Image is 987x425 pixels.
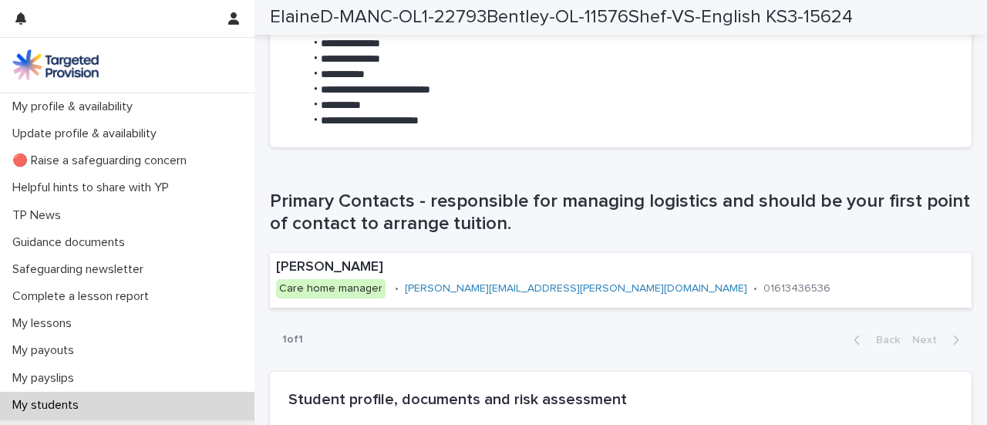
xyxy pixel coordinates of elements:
p: 🔴 Raise a safeguarding concern [6,153,199,168]
p: My profile & availability [6,100,145,114]
p: [PERSON_NAME] [276,259,938,276]
h2: ElaineD-MANC-OL1-22793Bentley-OL-11576Shef-VS-English KS3-15624 [270,6,853,29]
p: My payouts [6,343,86,358]
p: My students [6,398,91,413]
p: TP News [6,208,73,223]
p: Helpful hints to share with YP [6,180,181,195]
p: Complete a lesson report [6,289,161,304]
a: [PERSON_NAME]Care home manager•[PERSON_NAME][EMAIL_ADDRESS][PERSON_NAME][DOMAIN_NAME]•01613436536 [270,253,972,308]
button: Back [841,333,906,347]
p: • [753,282,757,295]
img: M5nRWzHhSzIhMunXDL62 [12,49,99,80]
p: 1 of 1 [270,321,315,359]
p: Safeguarding newsletter [6,262,156,277]
span: Back [867,335,900,346]
button: Next [906,333,972,347]
p: My lessons [6,316,84,331]
h2: Student profile, documents and risk assessment [288,390,953,409]
h1: Primary Contacts - responsible for managing logistics and should be your first point of contact t... [270,191,972,235]
p: Guidance documents [6,235,137,250]
p: Update profile & availability [6,126,169,141]
a: 01613436536 [763,283,830,294]
p: • [395,282,399,295]
a: [PERSON_NAME][EMAIL_ADDRESS][PERSON_NAME][DOMAIN_NAME] [405,283,747,294]
div: Care home manager [276,279,386,299]
p: My payslips [6,371,86,386]
span: Next [912,335,946,346]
